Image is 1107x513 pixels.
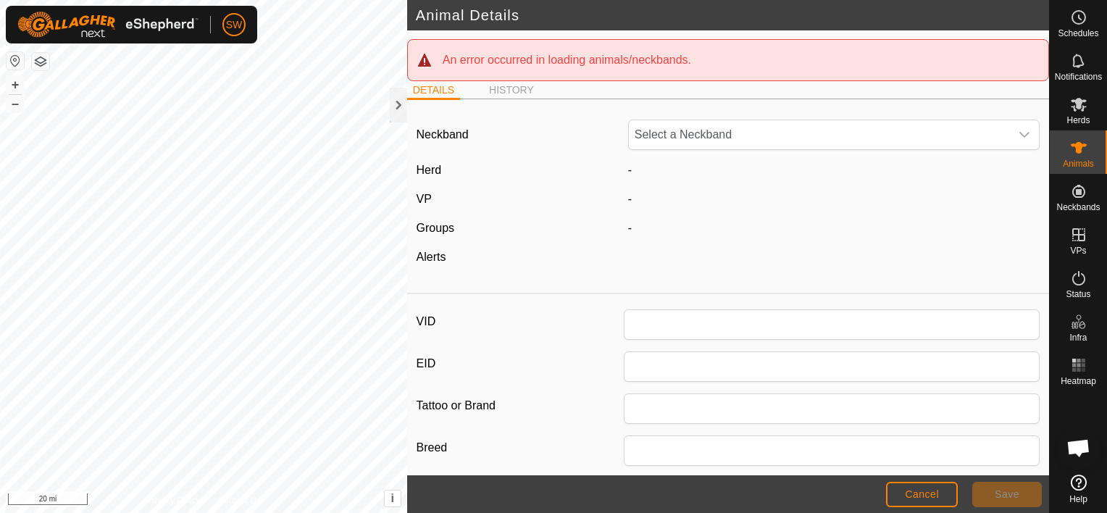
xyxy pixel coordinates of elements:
span: Save [995,488,1019,500]
span: Status [1066,290,1090,299]
label: Herd [417,164,442,176]
button: Save [972,482,1042,507]
label: Neckband [417,126,469,143]
label: VP [417,193,432,205]
div: An error occurred in loading animals/neckbands. [443,51,1025,69]
label: Tattoo or Brand [417,393,624,418]
span: Help [1069,495,1087,504]
span: Select a Neckband [629,120,1010,149]
button: + [7,76,24,93]
button: – [7,95,24,112]
div: Open chat [1057,426,1100,470]
span: Animals [1063,159,1094,168]
li: HISTORY [483,83,540,98]
label: Alerts [417,251,446,263]
div: - [622,220,1045,237]
h2: Animal Details [416,7,1049,24]
label: Breed [417,435,624,460]
span: Heatmap [1061,377,1096,385]
button: i [385,491,401,506]
span: VPs [1070,246,1086,255]
label: VID [417,309,624,334]
label: Groups [417,222,454,234]
button: Cancel [886,482,958,507]
a: Contact Us [218,494,261,507]
span: i [391,492,394,504]
img: Gallagher Logo [17,12,199,38]
button: Map Layers [32,53,49,70]
span: Notifications [1055,72,1102,81]
span: Cancel [905,488,939,500]
span: Herds [1066,116,1090,125]
app-display-virtual-paddock-transition: - [628,193,632,205]
span: - [628,164,632,176]
button: Reset Map [7,52,24,70]
span: SW [226,17,243,33]
a: Privacy Policy [146,494,201,507]
a: Help [1050,469,1107,509]
div: dropdown trigger [1010,120,1039,149]
span: Infra [1069,333,1087,342]
span: Schedules [1058,29,1098,38]
li: DETAILS [407,83,460,100]
label: EID [417,351,624,376]
span: Neckbands [1056,203,1100,212]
